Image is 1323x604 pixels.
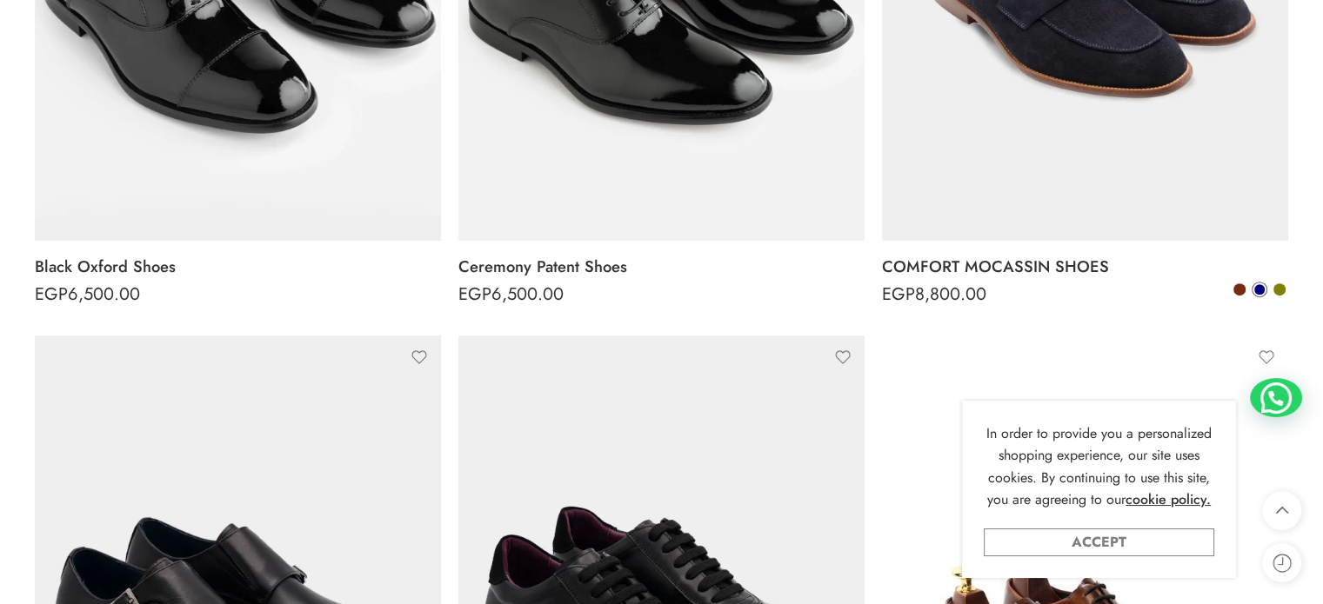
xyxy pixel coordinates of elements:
span: EGP [35,282,68,307]
a: COMFORT MOCASSIN SHOES [882,249,1288,284]
a: Navy [1252,282,1267,297]
bdi: 6,500.00 [35,282,140,307]
a: Olive [1272,282,1287,297]
a: cookie policy. [1126,488,1211,511]
a: Ceremony Patent Shoes [458,249,865,284]
span: In order to provide you a personalized shopping experience, our site uses cookies. By continuing ... [986,423,1212,510]
a: Brown [1232,282,1247,297]
span: EGP [458,282,491,307]
a: Accept [984,528,1214,556]
bdi: 8,800.00 [882,282,986,307]
bdi: 6,500.00 [458,282,564,307]
span: EGP [882,282,915,307]
a: Black Oxford Shoes [35,249,441,284]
